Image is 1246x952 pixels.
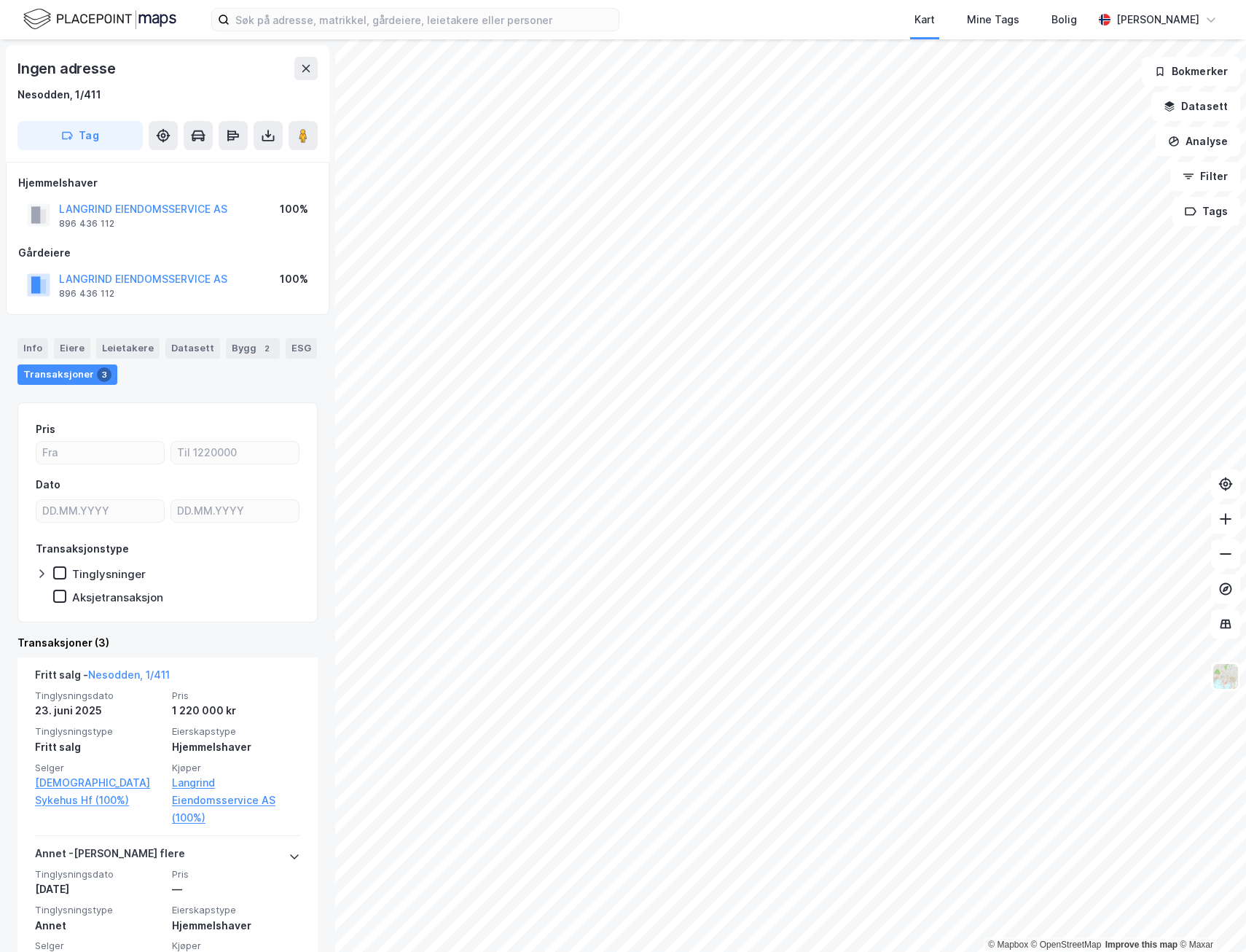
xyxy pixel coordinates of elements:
div: [PERSON_NAME] [1116,11,1199,28]
a: Mapbox [988,940,1028,950]
button: Datasett [1151,92,1240,121]
span: Eierskapstype [172,725,300,738]
div: [DATE] [35,881,163,898]
div: 1 220 000 kr [172,702,300,719]
span: Kjøper [172,762,300,774]
div: Bolig [1051,11,1077,28]
div: Mine Tags [967,11,1019,28]
div: Tinglysninger [72,567,146,581]
div: Leietakere [96,338,160,359]
div: Dato [36,476,60,493]
input: DD.MM.YYYY [36,500,164,522]
div: Ingen adresse [17,57,118,80]
div: Pris [36,421,55,438]
button: Analyse [1156,127,1240,156]
div: Transaksjonstype [36,540,129,558]
div: ESG [286,338,317,359]
button: Bokmerker [1142,57,1240,86]
div: 100% [280,270,308,288]
a: [DEMOGRAPHIC_DATA] Sykehus Hf (100%) [35,774,163,809]
span: Tinglysningsdato [35,690,163,702]
input: Søk på adresse, matrikkel, gårdeiere, leietakere eller personer [230,9,619,31]
button: Tag [17,121,143,150]
span: Eierskapstype [172,904,300,916]
span: Tinglysningsdato [35,868,163,881]
div: Fritt salg - [35,666,170,690]
input: Fra [36,442,164,464]
span: Pris [172,868,300,881]
div: Hjemmelshaver [172,917,300,935]
a: OpenStreetMap [1031,940,1102,950]
div: 896 436 112 [59,218,114,230]
span: Kjøper [172,940,300,952]
span: Tinglysningstype [35,904,163,916]
div: — [172,881,300,898]
div: Hjemmelshaver [18,174,317,192]
div: 2 [259,341,274,356]
div: 3 [97,367,111,382]
div: Hjemmelshaver [172,738,300,756]
input: DD.MM.YYYY [171,500,299,522]
div: Gårdeiere [18,244,317,262]
div: Eiere [54,338,90,359]
div: 100% [280,200,308,218]
span: Selger [35,762,163,774]
a: Nesodden, 1/411 [88,668,170,681]
div: 23. juni 2025 [35,702,163,719]
div: Annet [35,917,163,935]
span: Selger [35,940,163,952]
div: Kart [914,11,935,28]
div: Transaksjoner [17,364,117,385]
div: Annet - [PERSON_NAME] flere [35,845,185,868]
button: Filter [1170,162,1240,191]
div: Aksjetransaksjon [72,590,163,604]
div: Kontrollprogram for chat [1173,882,1246,952]
span: Tinglysningstype [35,725,163,738]
a: Improve this map [1105,940,1178,950]
img: logo.f888ab2527a4732fd821a326f86c7f29.svg [23,7,176,32]
div: Fritt salg [35,738,163,756]
div: Transaksjoner (3) [17,634,318,652]
div: Bygg [226,338,280,359]
button: Tags [1172,197,1240,226]
span: Pris [172,690,300,702]
div: 896 436 112 [59,288,114,300]
iframe: Chat Widget [1173,882,1246,952]
img: Z [1212,663,1239,690]
div: Datasett [165,338,220,359]
input: Til 1220000 [171,442,299,464]
div: Info [17,338,48,359]
div: Nesodden, 1/411 [17,86,101,104]
a: Langrind Eiendomsservice AS (100%) [172,774,300,827]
